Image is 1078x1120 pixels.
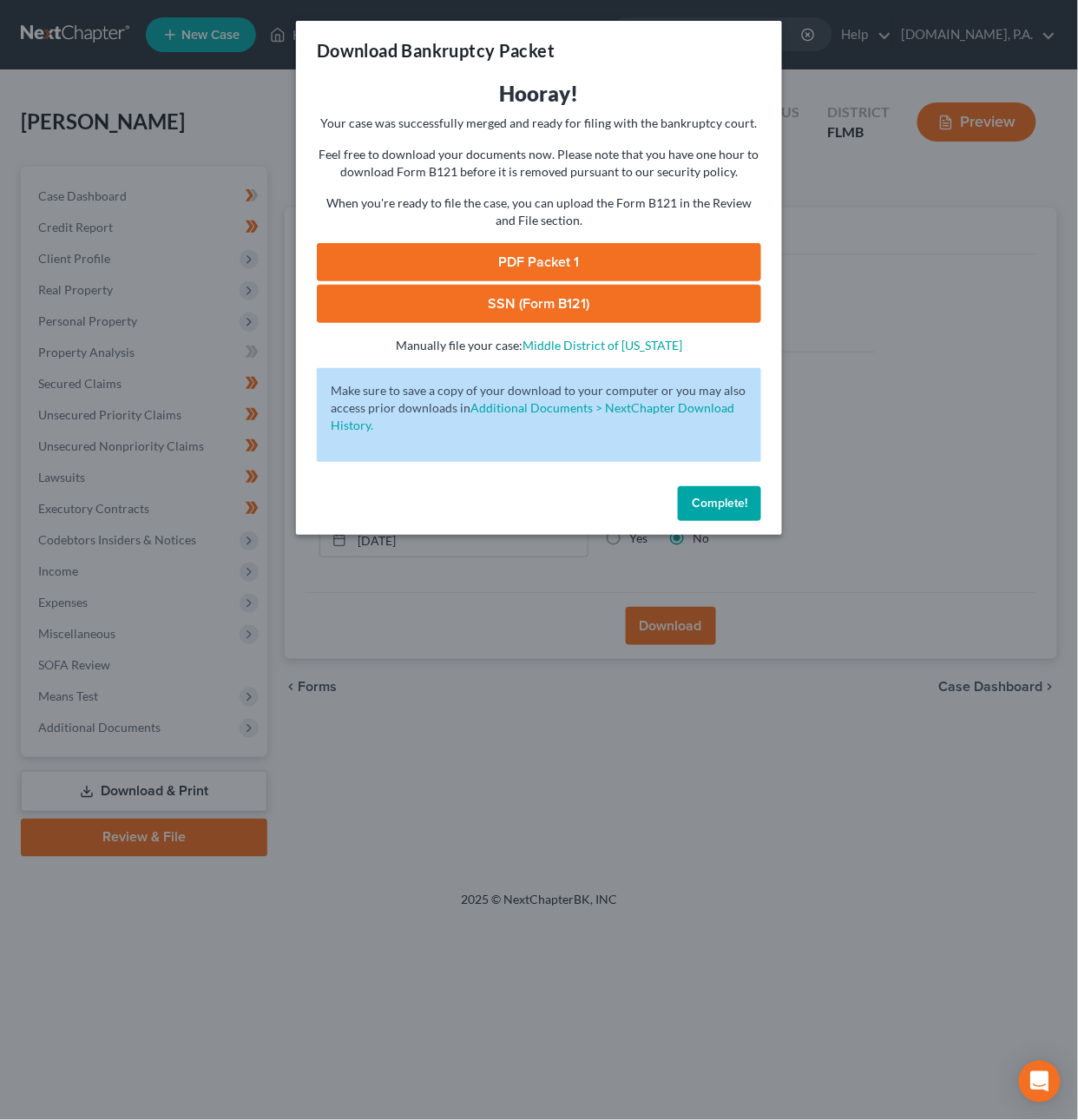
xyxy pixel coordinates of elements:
div: Open Intercom Messenger [1019,1061,1061,1103]
p: When you're ready to file the case, you can upload the Form B121 in the Review and File section. [317,194,761,229]
a: Additional Documents > NextChapter Download History. [331,400,734,432]
button: Complete! [678,486,761,521]
h3: Download Bankruptcy Packet [317,38,555,63]
a: PDF Packet 1 [317,243,761,281]
p: Make sure to save a copy of your download to your computer or you may also access prior downloads in [331,382,747,434]
a: Middle District of [US_STATE] [523,338,682,352]
span: Complete! [692,496,747,511]
p: Feel free to download your documents now. Please note that you have one hour to download Form B12... [317,146,761,181]
a: SSN (Form B121) [317,285,761,323]
p: Manually file your case: [317,337,761,354]
p: Your case was successfully merged and ready for filing with the bankruptcy court. [317,115,761,132]
h3: Hooray! [317,80,761,108]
